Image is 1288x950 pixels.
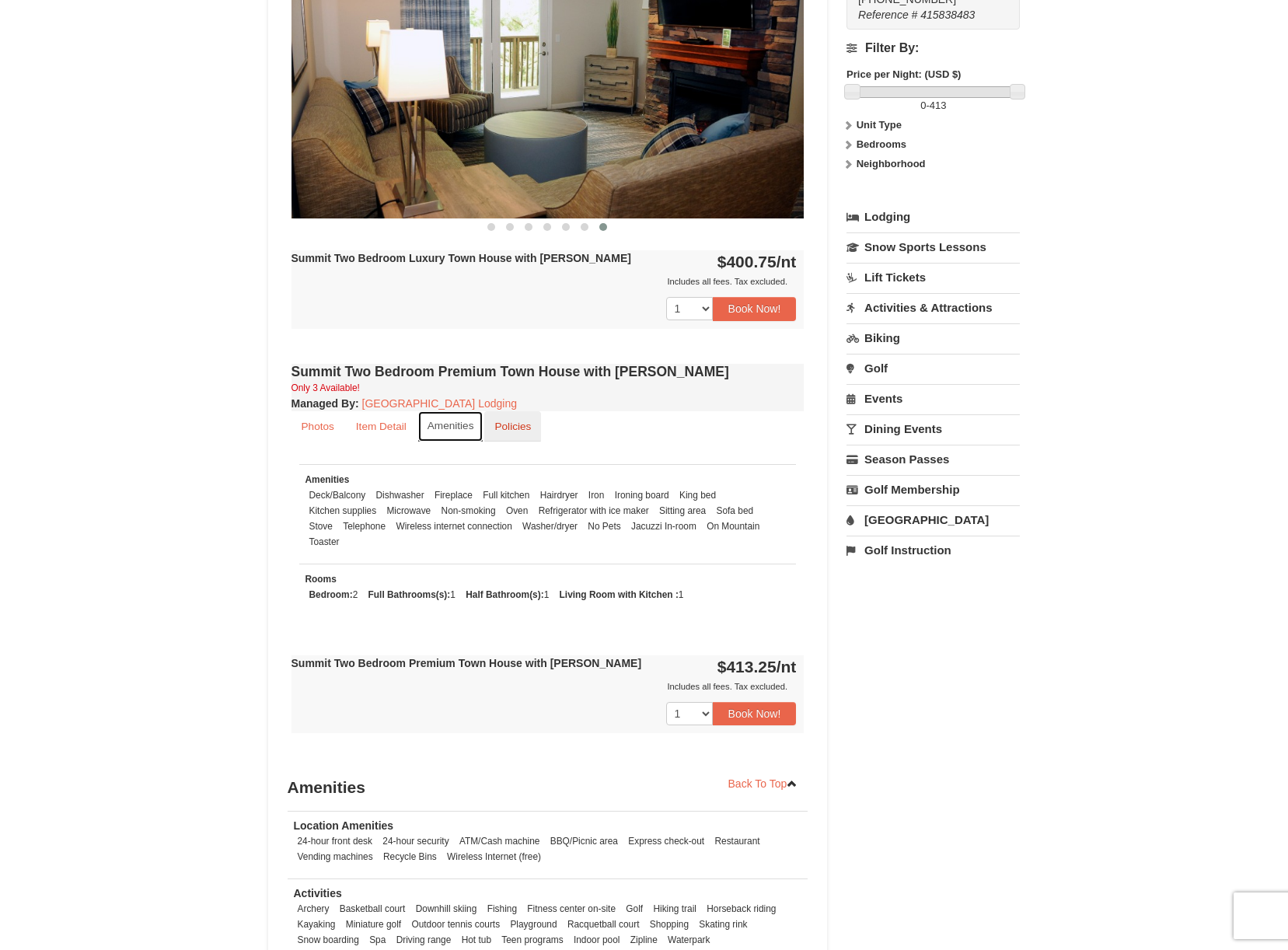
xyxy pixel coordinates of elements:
[294,887,342,899] strong: Activities
[857,158,926,169] strong: Neighborhood
[502,503,532,519] li: Oven
[346,411,417,442] a: Item Detail
[523,901,620,917] li: Fitness center on-site
[456,833,544,849] li: ATM/Cash machine
[339,519,389,534] li: Telephone
[777,658,797,676] span: /nt
[431,487,476,503] li: Fireplace
[846,414,1020,443] a: Dining Events
[458,932,495,948] li: Hot tub
[920,9,975,21] span: 415838483
[556,587,688,602] li: 1
[294,901,333,917] li: Archery
[305,503,381,519] li: Kitchen supplies
[713,297,797,320] button: Book Now!
[655,503,710,519] li: Sitting area
[535,503,653,519] li: Refrigerator with ice maker
[846,98,1020,114] label: -
[365,932,389,948] li: Spa
[368,589,451,600] strong: Full Bathrooms(s):
[718,772,808,795] a: Back To Top
[846,536,1020,564] a: Golf Instruction
[305,487,370,503] li: Deck/Balcony
[382,503,435,519] li: Microwave
[462,587,553,602] li: 1
[291,657,642,669] strong: Summit Two Bedroom Premium Town House with [PERSON_NAME]
[379,833,452,849] li: 24-hour security
[305,587,362,602] li: 2
[846,68,961,80] strong: Price per Night: (USD $)
[291,274,797,289] div: Includes all fees. Tax excluded.
[305,474,350,485] small: Amenities
[560,589,679,600] strong: Living Room with Kitchen :
[305,534,344,550] li: Toaster
[336,901,410,917] li: Basketball court
[438,503,500,519] li: Non-smoking
[649,901,700,917] li: Hiking trail
[846,293,1020,322] a: Activities & Attractions
[494,421,531,432] small: Policies
[302,421,334,432] small: Photos
[846,323,1020,352] a: Biking
[497,932,567,948] li: Teen programs
[291,364,805,379] h4: Summit Two Bedroom Premium Town House with [PERSON_NAME]
[846,263,1020,292] a: Lift Tickets
[846,475,1020,504] a: Golf Membership
[611,487,673,503] li: Ironing board
[294,849,377,864] li: Vending machines
[466,589,543,600] strong: Half Bathroom(s):
[930,100,947,111] span: 413
[858,9,917,21] span: Reference #
[309,589,353,600] strong: Bedroom:
[372,487,428,503] li: Dishwasher
[291,397,355,410] span: Managed By
[717,658,797,676] strong: $413.25
[342,917,405,932] li: Miniature golf
[717,253,797,271] strong: $400.75
[846,41,1020,55] h4: Filter By:
[379,849,441,864] li: Recycle Bins
[584,519,624,534] li: No Pets
[291,679,797,694] div: Includes all fees. Tax excluded.
[777,253,797,271] span: /nt
[291,382,360,393] small: Only 3 Available!
[407,917,504,932] li: Outdoor tennis courts
[393,932,456,948] li: Driving range
[585,487,609,503] li: Iron
[857,138,906,150] strong: Bedrooms
[365,587,459,602] li: 1
[627,519,700,534] li: Jacuzzi In-room
[392,519,515,534] li: Wireless internet connection
[646,917,693,932] li: Shopping
[546,833,622,849] li: BBQ/Picnic area
[846,505,1020,534] a: [GEOGRAPHIC_DATA]
[920,100,926,111] span: 0
[622,901,647,917] li: Golf
[412,901,481,917] li: Downhill skiing
[479,487,533,503] li: Full kitchen
[695,917,751,932] li: Skating rink
[294,932,363,948] li: Snow boarding
[428,420,474,431] small: Amenities
[703,901,780,917] li: Horseback riding
[305,574,337,585] small: Rooms
[484,411,541,442] a: Policies
[291,252,631,264] strong: Summit Two Bedroom Luxury Town House with [PERSON_NAME]
[713,702,797,725] button: Book Now!
[570,932,624,948] li: Indoor pool
[506,917,560,932] li: Playground
[846,384,1020,413] a: Events
[710,833,763,849] li: Restaurant
[846,232,1020,261] a: Snow Sports Lessons
[846,354,1020,382] a: Golf
[846,445,1020,473] a: Season Passes
[294,833,377,849] li: 24-hour front desk
[483,901,521,917] li: Fishing
[291,411,344,442] a: Photos
[518,519,581,534] li: Washer/dryer
[305,519,337,534] li: Stove
[713,503,758,519] li: Sofa bed
[443,849,545,864] li: Wireless Internet (free)
[294,819,394,832] strong: Location Amenities
[294,917,340,932] li: Kayaking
